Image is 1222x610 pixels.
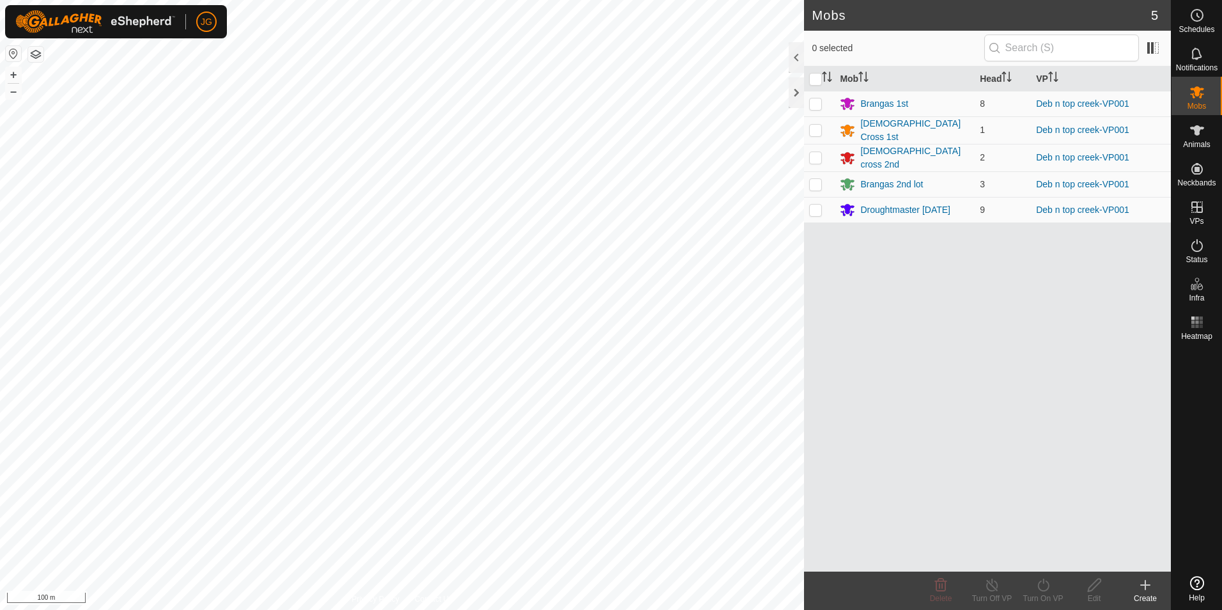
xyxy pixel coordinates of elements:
span: 0 selected [812,42,984,55]
th: VP [1031,66,1171,91]
a: Help [1172,571,1222,607]
span: Mobs [1187,102,1206,110]
div: Turn Off VP [966,593,1017,604]
span: 9 [980,205,985,215]
span: Delete [930,594,952,603]
span: 1 [980,125,985,135]
a: Deb n top creek-VP001 [1036,152,1129,162]
span: JG [201,15,212,29]
span: Schedules [1179,26,1214,33]
span: Notifications [1176,64,1218,72]
button: – [6,84,21,99]
p-sorticon: Activate to sort [858,74,869,84]
th: Mob [835,66,975,91]
p-sorticon: Activate to sort [1002,74,1012,84]
span: 5 [1151,6,1158,25]
div: [DEMOGRAPHIC_DATA] Cross 1st [860,117,970,144]
div: Brangas 2nd lot [860,178,923,191]
input: Search (S) [984,35,1139,61]
span: 8 [980,98,985,109]
h2: Mobs [812,8,1150,23]
a: Deb n top creek-VP001 [1036,179,1129,189]
span: Heatmap [1181,332,1212,340]
div: Create [1120,593,1171,604]
span: Neckbands [1177,179,1216,187]
button: Reset Map [6,46,21,61]
span: Status [1186,256,1207,263]
p-sorticon: Activate to sort [822,74,832,84]
a: Deb n top creek-VP001 [1036,205,1129,215]
span: Infra [1189,294,1204,302]
th: Head [975,66,1031,91]
button: + [6,67,21,82]
div: Turn On VP [1017,593,1069,604]
div: Brangas 1st [860,97,908,111]
img: Gallagher Logo [15,10,175,33]
a: Contact Us [415,593,452,605]
a: Deb n top creek-VP001 [1036,98,1129,109]
a: Privacy Policy [352,593,399,605]
span: 2 [980,152,985,162]
span: Animals [1183,141,1210,148]
p-sorticon: Activate to sort [1048,74,1058,84]
a: Deb n top creek-VP001 [1036,125,1129,135]
div: [DEMOGRAPHIC_DATA] cross 2nd [860,145,970,171]
div: Edit [1069,593,1120,604]
button: Map Layers [28,47,43,62]
div: Droughtmaster [DATE] [860,203,950,217]
span: Help [1189,594,1205,602]
span: VPs [1189,217,1203,225]
span: 3 [980,179,985,189]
